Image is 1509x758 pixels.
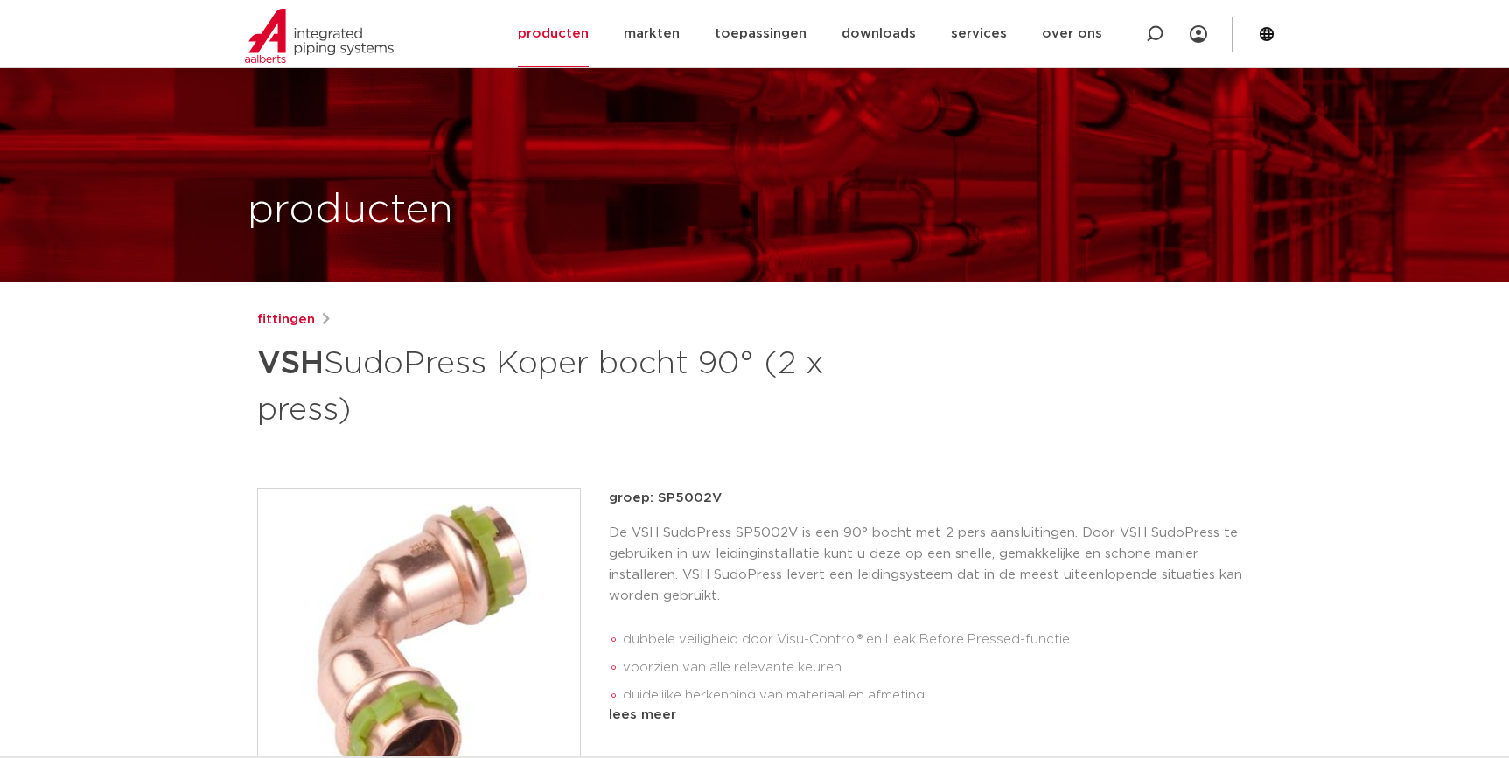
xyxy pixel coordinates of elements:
div: lees meer [609,705,1253,726]
li: dubbele veiligheid door Visu-Control® en Leak Before Pressed-functie [623,626,1253,654]
h1: SudoPress Koper bocht 90° (2 x press) [257,337,914,432]
a: fittingen [257,309,315,330]
h1: producten [248,183,453,239]
li: voorzien van alle relevante keuren [623,654,1253,682]
strong: VSH [257,348,324,379]
p: groep: SP5002V [609,488,1253,509]
p: De VSH SudoPress SP5002V is een 90° bocht met 2 pers aansluitingen. Door VSH SudoPress te gebruik... [609,523,1253,607]
li: duidelijke herkenning van materiaal en afmeting [623,682,1253,710]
